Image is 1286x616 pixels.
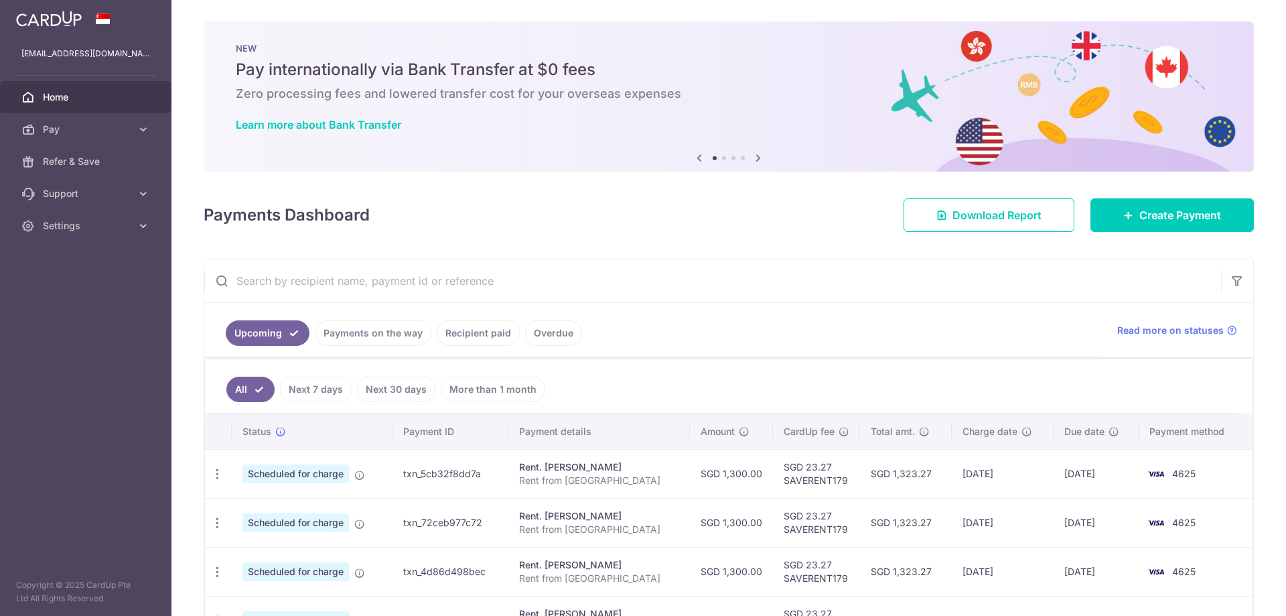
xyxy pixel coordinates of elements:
td: [DATE] [952,498,1054,547]
td: SGD 23.27 SAVERENT179 [773,547,860,596]
img: Bank transfer banner [204,21,1254,172]
a: Upcoming [226,320,309,346]
a: Learn more about Bank Transfer [236,118,401,131]
span: Scheduled for charge [242,465,349,483]
p: Rent from [GEOGRAPHIC_DATA] [519,523,679,536]
td: SGD 23.27 SAVERENT179 [773,449,860,498]
td: SGD 1,323.27 [860,498,952,547]
img: Bank Card [1143,564,1169,580]
span: Total amt. [871,425,915,438]
p: Rent from [GEOGRAPHIC_DATA] [519,572,679,585]
td: [DATE] [1054,449,1139,498]
span: Scheduled for charge [242,562,349,581]
div: Rent. [PERSON_NAME] [519,460,679,474]
span: Read more on statuses [1117,324,1224,337]
td: SGD 1,300.00 [690,449,773,498]
span: CardUp fee [784,425,835,438]
a: Create Payment [1090,198,1254,232]
td: [DATE] [952,547,1054,596]
th: Payment method [1139,414,1253,449]
span: Download Report [952,207,1042,223]
p: [EMAIL_ADDRESS][DOMAIN_NAME] [21,47,150,60]
a: Next 7 days [280,377,352,402]
input: Search by recipient name, payment id or reference [204,259,1221,302]
a: Payments on the way [315,320,431,346]
span: 4625 [1172,566,1196,577]
td: [DATE] [1054,498,1139,547]
span: Due date [1064,425,1104,438]
span: Home [43,90,131,104]
td: SGD 1,323.27 [860,547,952,596]
a: More than 1 month [441,377,545,402]
span: Support [43,187,131,200]
img: Bank Card [1143,515,1169,531]
div: Rent. [PERSON_NAME] [519,509,679,523]
td: SGD 1,300.00 [690,498,773,547]
td: SGD 23.27 SAVERENT179 [773,498,860,547]
td: [DATE] [1054,547,1139,596]
a: Read more on statuses [1117,324,1237,337]
span: 4625 [1172,468,1196,479]
th: Payment ID [392,414,508,449]
td: txn_4d86d498bec [392,547,508,596]
td: SGD 1,323.27 [860,449,952,498]
h4: Payments Dashboard [204,203,370,227]
img: Bank Card [1143,466,1169,482]
a: All [226,377,275,402]
span: Refer & Save [43,155,131,168]
td: txn_72ceb977c72 [392,498,508,547]
td: txn_5cb32f8dd7a [392,449,508,498]
span: Scheduled for charge [242,513,349,532]
td: SGD 1,300.00 [690,547,773,596]
span: 4625 [1172,517,1196,528]
p: NEW [236,43,1222,54]
span: Charge date [962,425,1017,438]
img: CardUp [16,11,82,27]
a: Recipient paid [437,320,520,346]
p: Rent from [GEOGRAPHIC_DATA] [519,474,679,487]
th: Payment details [508,414,690,449]
span: Amount [701,425,735,438]
h5: Pay internationally via Bank Transfer at $0 fees [236,59,1222,80]
div: Rent. [PERSON_NAME] [519,558,679,572]
h6: Zero processing fees and lowered transfer cost for your overseas expenses [236,86,1222,102]
span: Pay [43,123,131,136]
span: Status [242,425,271,438]
a: Download Report [904,198,1074,232]
a: Next 30 days [357,377,435,402]
a: Overdue [525,320,582,346]
span: Create Payment [1139,207,1221,223]
td: [DATE] [952,449,1054,498]
span: Settings [43,219,131,233]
